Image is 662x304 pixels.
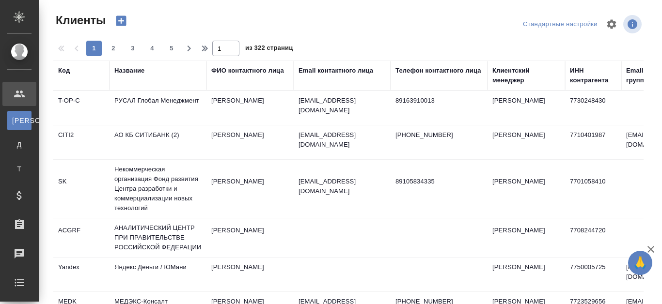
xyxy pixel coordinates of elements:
a: [PERSON_NAME] [7,111,32,130]
p: 89163910013 [395,96,483,106]
div: split button [520,17,600,32]
td: 7701058410 [565,172,621,206]
button: 5 [164,41,179,56]
div: Телефон контактного лица [395,66,481,76]
a: Д [7,135,32,154]
td: АО КБ СИТИБАНК (2) [110,125,206,159]
td: 7750005725 [565,258,621,291]
span: 4 [144,44,160,53]
p: [EMAIL_ADDRESS][DOMAIN_NAME] [299,177,386,196]
td: Яндекс Деньги / ЮМани [110,258,206,291]
p: [EMAIL_ADDRESS][DOMAIN_NAME] [299,130,386,150]
span: Настроить таблицу [600,13,623,36]
td: [PERSON_NAME] [206,258,294,291]
td: [PERSON_NAME] [488,91,565,125]
button: 3 [125,41,141,56]
span: 2 [106,44,121,53]
td: [PERSON_NAME] [206,221,294,255]
a: Т [7,159,32,179]
td: [PERSON_NAME] [488,221,565,255]
p: [PHONE_NUMBER] [395,130,483,140]
button: 2 [106,41,121,56]
div: Название [114,66,144,76]
button: 4 [144,41,160,56]
td: РУСАЛ Глобал Менеджмент [110,91,206,125]
div: Код [58,66,70,76]
span: [PERSON_NAME] [12,116,27,125]
button: 🙏 [628,251,652,275]
span: 🙏 [632,253,648,273]
td: 7710401987 [565,125,621,159]
span: Т [12,164,27,174]
td: [PERSON_NAME] [488,172,565,206]
td: 7730248430 [565,91,621,125]
td: Некоммерческая организация Фонд развития Центра разработки и коммерциализации новых технологий [110,160,206,218]
td: 7708244720 [565,221,621,255]
span: 3 [125,44,141,53]
div: ИНН контрагента [570,66,616,85]
td: [PERSON_NAME] [488,258,565,291]
p: 89105834335 [395,177,483,186]
td: [PERSON_NAME] [206,172,294,206]
span: Д [12,140,27,150]
div: ФИО контактного лица [211,66,284,76]
div: Клиентский менеджер [492,66,560,85]
td: ACGRF [53,221,110,255]
td: АНАЛИТИЧЕСКИЙ ЦЕНТР ПРИ ПРАВИТЕЛЬСТВЕ РОССИЙСКОЙ ФЕДЕРАЦИИ [110,218,206,257]
span: Посмотреть информацию [623,15,644,33]
td: T-OP-C [53,91,110,125]
td: [PERSON_NAME] [488,125,565,159]
span: Клиенты [53,13,106,28]
p: [EMAIL_ADDRESS][DOMAIN_NAME] [299,96,386,115]
button: Создать [110,13,133,29]
span: 5 [164,44,179,53]
span: из 322 страниц [245,42,293,56]
td: [PERSON_NAME] [206,91,294,125]
td: [PERSON_NAME] [206,125,294,159]
td: Yandex [53,258,110,291]
td: CITI2 [53,125,110,159]
div: Email контактного лица [299,66,373,76]
td: SK [53,172,110,206]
